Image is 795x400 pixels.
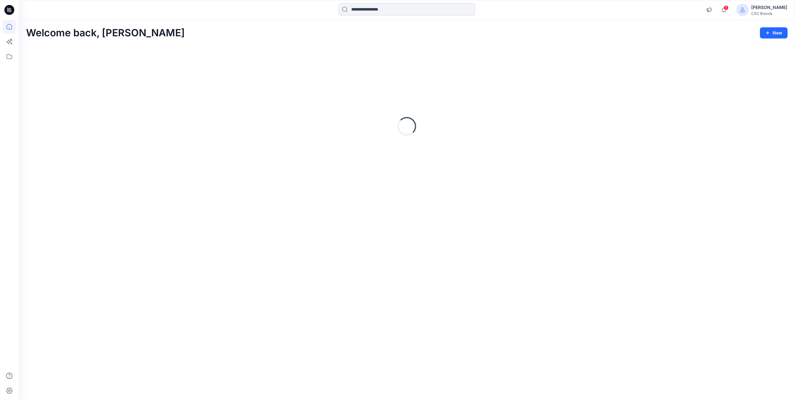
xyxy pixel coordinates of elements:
[751,11,787,16] div: CSC Brands
[740,7,745,12] svg: avatar
[724,5,729,10] span: 1
[26,27,185,39] h2: Welcome back, [PERSON_NAME]
[751,4,787,11] div: [PERSON_NAME]
[760,27,788,38] button: New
